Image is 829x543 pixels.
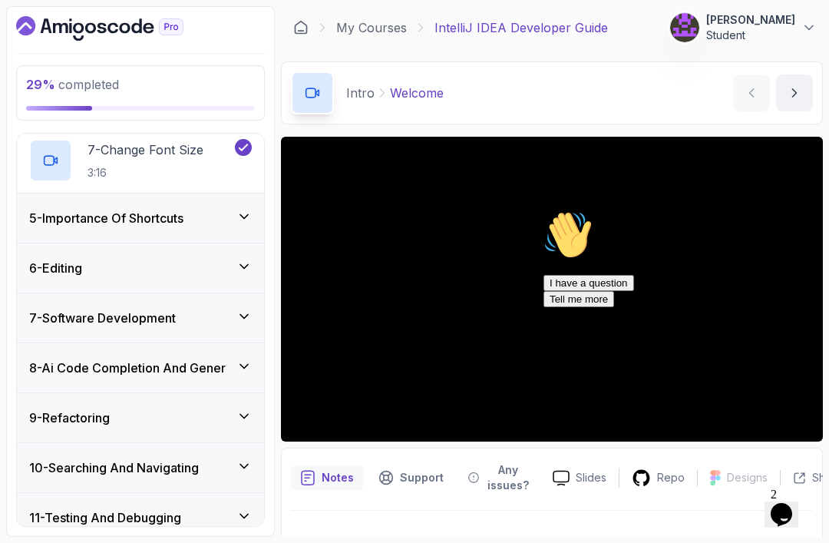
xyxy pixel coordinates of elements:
p: IntelliJ IDEA Developer Guide [434,18,608,37]
p: Designs [727,470,768,485]
p: Any issues? [485,462,531,493]
button: 8-Ai Code Completion And Gener [17,343,264,392]
button: next content [776,74,813,111]
h3: 5 - Importance Of Shortcuts [29,209,183,227]
p: Repo [657,470,685,485]
button: Feedback button [459,458,540,498]
p: 7 - Change Font Size [88,141,203,159]
a: Dashboard [16,16,219,41]
img: user profile image [670,13,699,42]
a: Repo [619,469,697,488]
h3: 8 - Ai Code Completion And Gener [29,359,226,377]
h3: 10 - Searching And Navigating [29,459,199,477]
button: 7-Change Font Size3:16 [29,139,252,182]
iframe: 1 - Hi [281,137,823,442]
button: 9-Refactoring [17,393,264,442]
span: 29 % [26,77,55,92]
p: Support [400,470,444,485]
button: Tell me more [6,87,77,103]
button: previous content [733,74,770,111]
h3: 6 - Editing [29,259,82,277]
button: 5-Importance Of Shortcuts [17,194,264,243]
iframe: chat widget [765,482,814,528]
p: Welcome [390,84,444,102]
h3: 7 - Software Development [29,309,176,327]
h3: 11 - Testing And Debugging [29,508,181,527]
p: [PERSON_NAME] [706,12,795,28]
button: 11-Testing And Debugging [17,493,264,542]
a: Dashboard [293,20,309,35]
h3: 9 - Refactoring [29,409,110,427]
p: Slides [576,470,606,485]
p: Student [706,28,795,43]
img: :wave: [6,6,55,55]
button: Support button [369,458,453,498]
span: completed [26,77,119,92]
p: Intro [346,84,375,102]
a: My Courses [336,18,407,37]
p: Notes [322,470,354,485]
button: notes button [291,458,363,498]
iframe: chat widget [537,204,814,474]
a: Slides [540,470,619,486]
button: I have a question [6,71,97,87]
span: Hi! How can we help? [6,46,152,58]
button: user profile image[PERSON_NAME]Student [669,12,817,43]
div: 👋Hi! How can we help?I have a questionTell me more [6,6,282,103]
p: 3:16 [88,165,203,180]
button: 6-Editing [17,243,264,293]
button: 7-Software Development [17,293,264,343]
button: 10-Searching And Navigating [17,443,264,492]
